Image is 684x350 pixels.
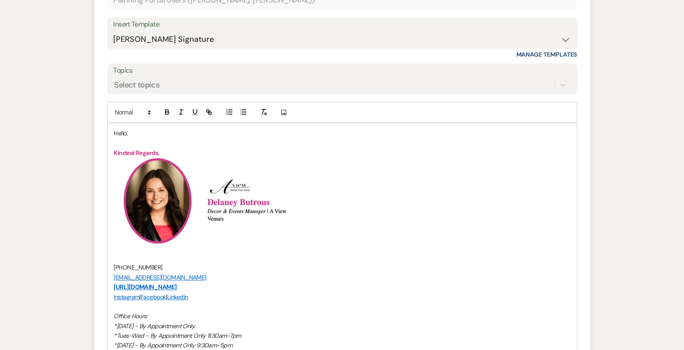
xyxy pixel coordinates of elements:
[114,64,571,77] label: Topics
[114,18,571,31] div: Insert Template
[114,149,159,157] strong: Kindest Regards,
[114,273,206,281] a: [EMAIL_ADDRESS][DOMAIN_NAME]
[114,158,201,243] img: 3.png
[114,293,140,301] a: Instagram
[516,50,577,58] a: Manage Templates
[114,262,570,272] p: [PHONE_NUMBER]
[141,293,166,301] a: Facebook
[203,179,298,222] img: Screenshot 2024-08-29 at 1.40.01 PM.png
[114,283,177,291] a: [URL][DOMAIN_NAME]
[114,322,195,330] em: *[DATE] - By Appointment Only
[114,341,232,349] em: *[DATE] - By Appointment Only 9:30am-5pm
[114,312,148,320] em: Office Hours:
[115,79,160,91] div: Select topics
[114,292,570,302] p: | |
[114,128,570,138] p: Hello,
[167,293,188,301] a: LinkedIn
[114,332,241,340] em: *Tues-Wed - By Appointment Only 11:30am-7pm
